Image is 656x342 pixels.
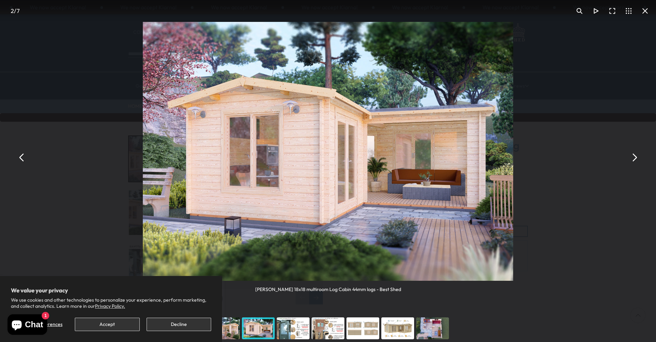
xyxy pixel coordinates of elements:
button: Previous [14,149,30,166]
span: 2 [11,7,14,14]
div: / [3,3,27,19]
button: Toggle thumbnails [620,3,637,19]
button: Accept [75,318,139,331]
p: We use cookies and other technologies to personalize your experience, perform marketing, and coll... [11,297,211,309]
button: Decline [147,318,211,331]
button: Close [637,3,653,19]
a: Privacy Policy. [95,303,125,309]
button: Toggle zoom level [571,3,588,19]
button: Next [626,149,642,166]
div: [PERSON_NAME] 18x18 multiroom Log Cabin 44mm logs - Best Shed [255,281,401,293]
inbox-online-store-chat: Shopify online store chat [5,314,49,337]
span: 7 [16,7,20,14]
h2: We value your privacy [11,287,211,294]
